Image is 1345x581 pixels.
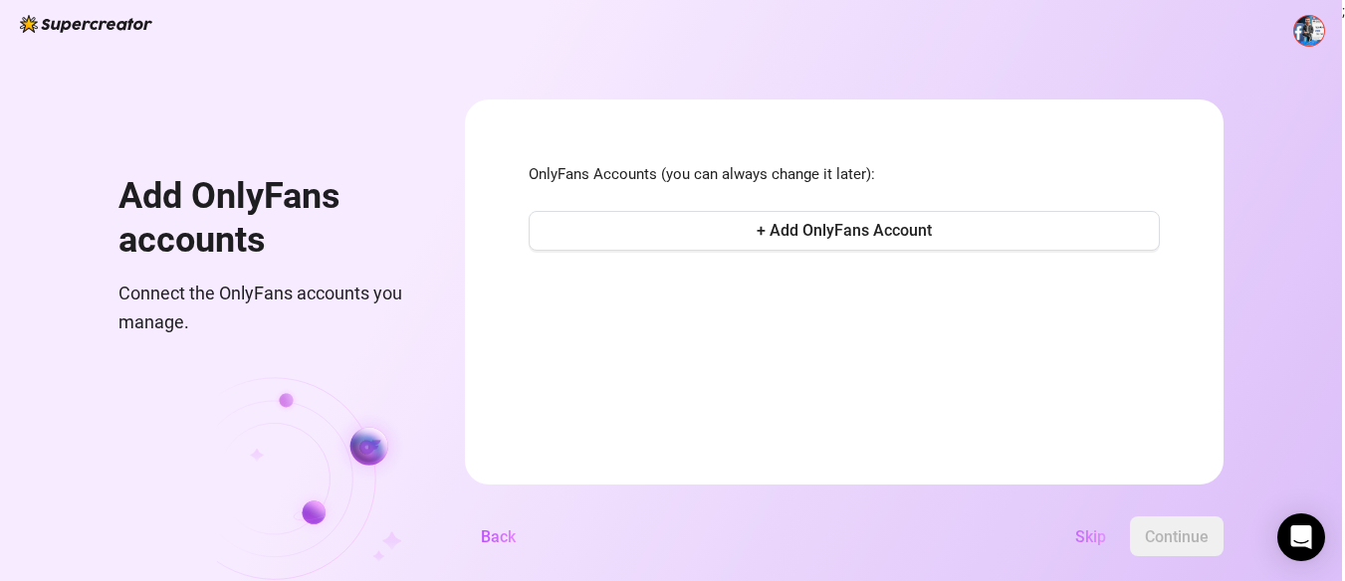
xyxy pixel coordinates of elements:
[20,15,152,33] img: logo
[1075,527,1106,546] span: Skip
[465,516,532,556] button: Back
[1059,516,1122,556] button: Skip
[118,280,417,336] span: Connect the OnlyFans accounts you manage.
[529,163,1160,187] span: OnlyFans Accounts (you can always change it later):
[1130,516,1224,556] button: Continue
[1277,513,1325,561] div: Open Intercom Messenger
[529,211,1160,251] button: + Add OnlyFans Account
[1294,16,1324,46] img: ACg8ocIn3ZbYPjC5hDf0kO5eaUYs2WjH3kEAaNEsm39cu380WhgyBcmFbg=s96-c
[118,175,417,262] h1: Add OnlyFans accounts
[481,527,516,546] span: Back
[757,221,932,240] span: + Add OnlyFans Account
